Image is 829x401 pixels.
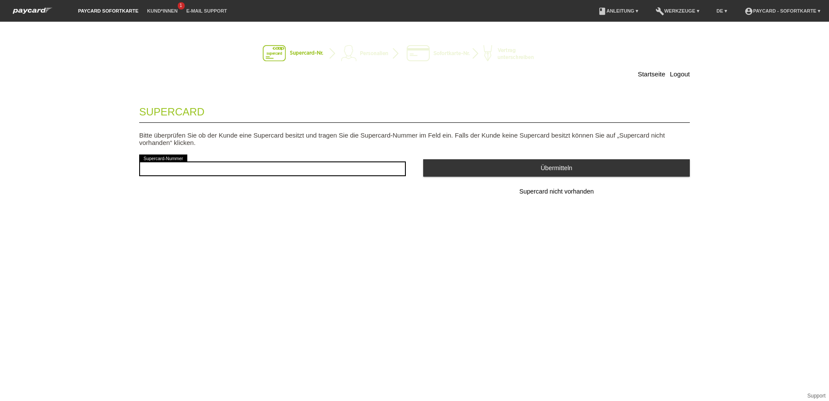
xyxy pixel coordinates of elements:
span: 1 [178,2,185,10]
a: E-Mail Support [182,8,232,13]
a: paycard Sofortkarte [9,10,56,16]
a: bookAnleitung ▾ [594,8,643,13]
img: paycard Sofortkarte [9,6,56,15]
i: book [598,7,607,16]
a: account_circlepaycard - Sofortkarte ▾ [740,8,825,13]
a: Startseite [638,70,665,78]
a: Support [807,393,826,399]
p: Bitte überprüfen Sie ob der Kunde eine Supercard besitzt und tragen Sie die Supercard-Nummer im F... [139,131,690,146]
button: Übermitteln [423,159,690,176]
span: Übermitteln [541,164,572,171]
a: Kund*innen [143,8,182,13]
i: account_circle [744,7,753,16]
a: buildWerkzeuge ▾ [651,8,704,13]
legend: Supercard [139,97,690,123]
img: instantcard-v2-de-1.png [263,45,566,62]
a: DE ▾ [712,8,731,13]
i: build [656,7,664,16]
a: Logout [670,70,690,78]
span: Supercard nicht vorhanden [519,188,594,195]
a: paycard Sofortkarte [74,8,143,13]
button: Supercard nicht vorhanden [423,183,690,200]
